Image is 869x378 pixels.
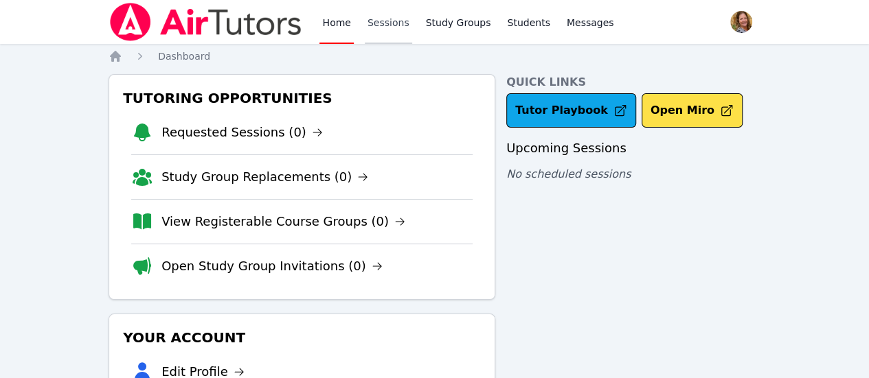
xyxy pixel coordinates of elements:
[161,167,368,187] a: Study Group Replacements (0)
[158,49,210,63] a: Dashboard
[109,49,760,63] nav: Breadcrumb
[506,74,760,91] h4: Quick Links
[506,93,636,128] a: Tutor Playbook
[161,257,383,276] a: Open Study Group Invitations (0)
[161,123,323,142] a: Requested Sessions (0)
[161,212,405,231] a: View Registerable Course Groups (0)
[109,3,303,41] img: Air Tutors
[120,325,484,350] h3: Your Account
[642,93,743,128] button: Open Miro
[506,167,631,180] span: No scheduled sessions
[506,139,760,158] h3: Upcoming Sessions
[567,16,614,29] span: Messages
[120,86,484,110] h3: Tutoring Opportunities
[158,51,210,62] span: Dashboard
